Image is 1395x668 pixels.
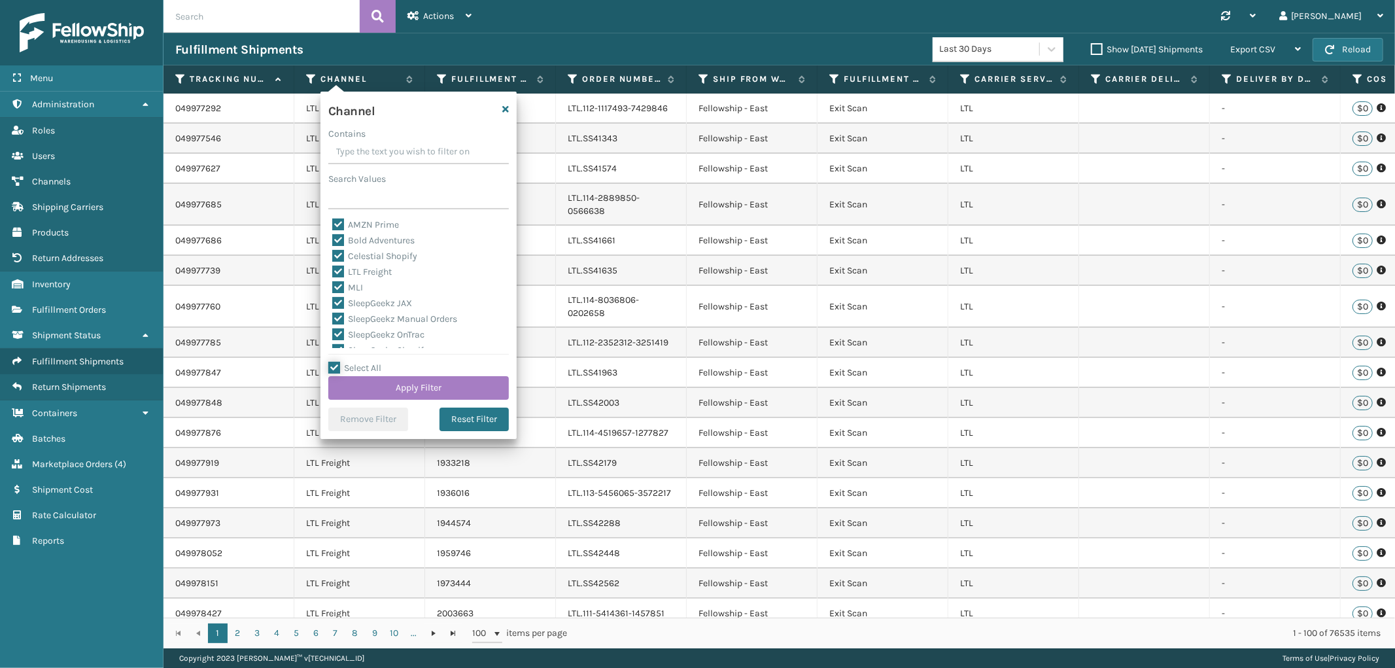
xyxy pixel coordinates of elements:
[818,538,948,569] td: Exit Scan
[585,627,1381,640] div: 1 - 100 of 76535 items
[332,251,417,262] label: Celestial Shopify
[164,226,294,256] td: 049977686
[1352,101,1373,116] p: $0
[424,624,443,643] a: Go to the next page
[818,328,948,358] td: Exit Scan
[32,484,93,495] span: Shipment Cost
[164,508,294,538] td: 049977973
[818,478,948,508] td: Exit Scan
[294,154,425,184] td: LTL Freight
[1236,73,1315,85] label: Deliver By Date
[687,184,818,226] td: Fellowship - East
[328,172,386,186] label: Search Values
[365,624,385,643] a: 9
[568,265,617,276] a: LTL.SS41635
[437,547,471,560] a: 1959746
[844,73,923,85] label: Fulfillment Order Status
[1352,576,1373,591] p: $0
[687,286,818,328] td: Fellowship - East
[294,538,425,569] td: LTL Freight
[164,599,294,629] td: 049978427
[687,538,818,569] td: Fellowship - East
[687,599,818,629] td: Fellowship - East
[1091,44,1203,55] label: Show [DATE] Shipments
[1352,516,1373,531] p: $0
[818,599,948,629] td: Exit Scan
[948,154,1079,184] td: LTL
[332,235,415,246] label: Bold Adventures
[164,388,294,418] td: 049977848
[328,408,408,431] button: Remove Filter
[1210,418,1341,448] td: -
[1210,124,1341,154] td: -
[1210,508,1341,538] td: -
[948,508,1079,538] td: LTL
[32,253,103,264] span: Return Addresses
[1352,366,1373,380] p: $0
[437,607,474,620] a: 2003663
[568,367,617,378] a: LTL.SS41963
[1230,44,1275,55] span: Export CSV
[1352,198,1373,212] p: $0
[437,577,471,590] a: 1973444
[164,286,294,328] td: 049977760
[818,448,948,478] td: Exit Scan
[568,192,640,217] a: LTL.114-2889850-0566638
[568,294,639,319] a: LTL.114-8036806-0202658
[948,286,1079,328] td: LTL
[32,202,103,213] span: Shipping Carriers
[818,226,948,256] td: Exit Scan
[1210,478,1341,508] td: -
[948,448,1079,478] td: LTL
[1352,486,1373,501] p: $0
[568,103,668,114] a: LTL.112-1117493-7429846
[439,408,509,431] button: Reset Filter
[385,624,404,643] a: 10
[1330,654,1379,663] a: Privacy Policy
[32,176,71,187] span: Channels
[320,73,400,85] label: Channel
[294,569,425,599] td: LTL Freight
[404,624,424,643] a: ...
[948,256,1079,286] td: LTL
[1210,599,1341,629] td: -
[1352,132,1373,146] p: $0
[294,508,425,538] td: LTL Freight
[1352,264,1373,278] p: $0
[267,624,286,643] a: 4
[687,418,818,448] td: Fellowship - East
[948,94,1079,124] td: LTL
[568,487,671,499] a: LTL.113-5456065-3572217
[345,624,365,643] a: 8
[713,73,792,85] label: Ship from warehouse
[1352,336,1373,350] p: $0
[568,608,664,619] a: LTL.111-5414361-1457851
[1210,448,1341,478] td: -
[164,448,294,478] td: 049977919
[32,330,101,341] span: Shipment Status
[451,73,530,85] label: Fulfillment Order Id
[423,10,454,22] span: Actions
[1210,154,1341,184] td: -
[1210,358,1341,388] td: -
[332,345,428,356] label: SleepGeekz Shopify
[294,286,425,328] td: LTL Freight
[437,457,470,470] a: 1933218
[332,313,457,325] label: SleepGeekz Manual Orders
[568,578,619,589] a: LTL.SS42562
[164,154,294,184] td: 049977627
[1352,606,1373,621] p: $0
[32,459,112,470] span: Marketplace Orders
[1352,300,1373,314] p: $0
[294,418,425,448] td: LTL Freight
[818,388,948,418] td: Exit Scan
[328,376,509,400] button: Apply Filter
[294,256,425,286] td: LTL Freight
[939,43,1041,56] div: Last 30 Days
[164,256,294,286] td: 049977739
[582,73,661,85] label: Order Number
[164,538,294,569] td: 049978052
[208,624,228,643] a: 1
[818,508,948,538] td: Exit Scan
[1210,94,1341,124] td: -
